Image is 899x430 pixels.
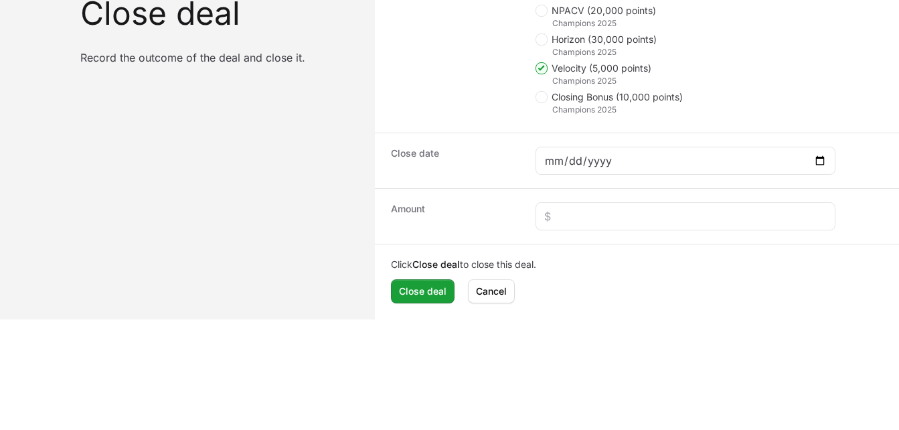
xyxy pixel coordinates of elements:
[552,62,651,75] span: Velocity (5,000 points)
[552,90,683,104] span: Closing Bonus (10,000 points)
[476,283,507,299] span: Cancel
[552,104,836,115] div: Champions 2025
[391,258,883,271] p: Click to close this deal.
[468,279,515,303] button: Cancel
[391,147,519,175] dt: Close date
[552,33,657,46] span: Horizon (30,000 points)
[552,47,836,58] div: Champions 2025
[544,208,827,224] input: $
[552,4,656,17] span: NPACV (20,000 points)
[391,202,519,230] dt: Amount
[399,283,446,299] span: Close deal
[412,259,460,270] b: Close deal
[80,51,359,64] p: Record the outcome of the deal and close it.
[391,279,455,303] button: Close deal
[552,76,836,86] div: Champions 2025
[552,18,836,29] div: Champions 2025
